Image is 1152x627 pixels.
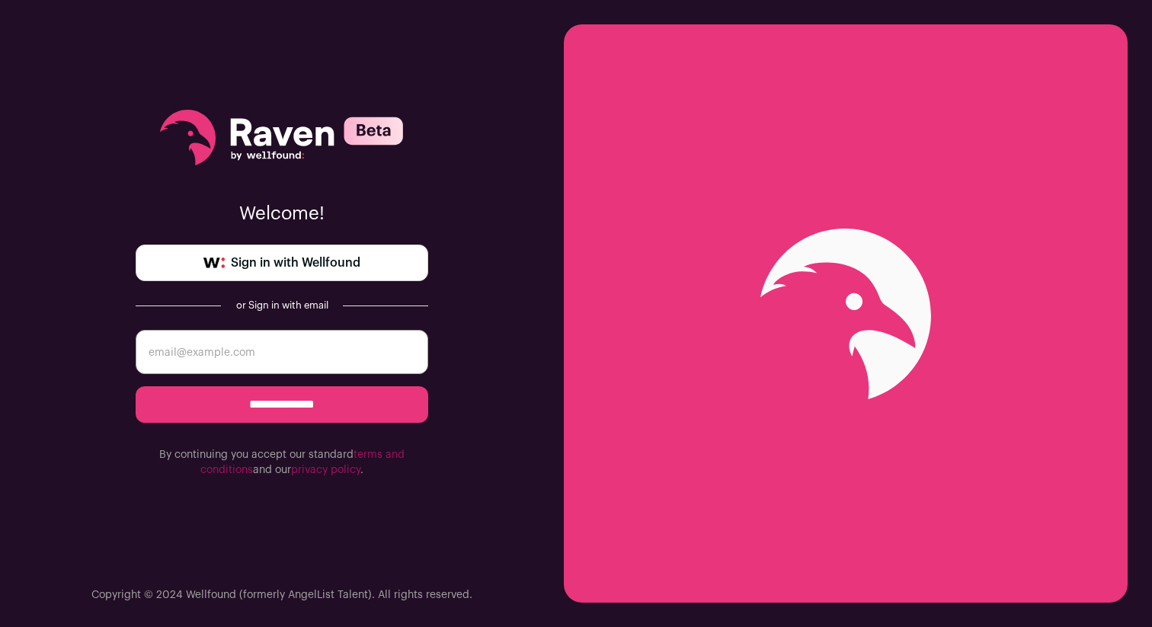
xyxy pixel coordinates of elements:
p: Copyright © 2024 Wellfound (formerly AngelList Talent). All rights reserved. [91,587,472,603]
p: By continuing you accept our standard and our . [136,447,428,478]
div: or Sign in with email [233,299,331,312]
input: email@example.com [136,330,428,374]
a: Sign in with Wellfound [136,245,428,281]
p: Welcome! [136,202,428,226]
img: wellfound-symbol-flush-black-fb3c872781a75f747ccb3a119075da62bfe97bd399995f84a933054e44a575c4.png [203,258,225,268]
a: privacy policy [291,465,360,475]
span: Sign in with Wellfound [231,254,360,272]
